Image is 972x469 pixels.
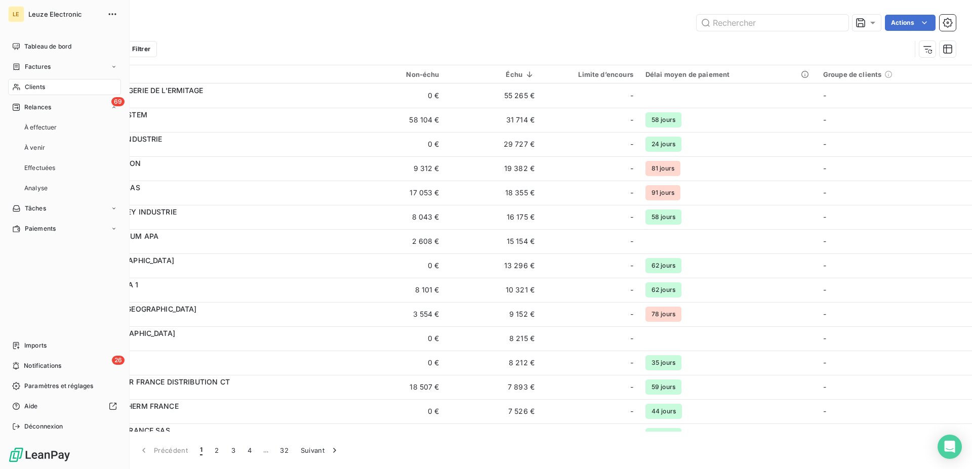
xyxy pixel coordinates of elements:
[823,310,826,318] span: -
[350,302,445,326] td: 3 554 €
[645,70,811,78] div: Délai moyen de paiement
[350,326,445,351] td: 0 €
[194,440,209,461] button: 1
[630,91,633,101] span: -
[645,307,681,322] span: 78 jours
[70,217,344,227] span: 121883
[112,356,125,365] span: 26
[350,423,445,448] td: 5 099 €
[70,338,344,349] span: 121460
[350,351,445,375] td: 0 €
[630,139,633,149] span: -
[885,15,936,31] button: Actions
[24,143,45,152] span: À venir
[445,205,541,229] td: 16 175 €
[209,440,225,461] button: 2
[630,358,633,368] span: -
[823,188,826,197] span: -
[445,399,541,423] td: 7 526 €
[350,253,445,278] td: 0 €
[645,161,680,176] span: 81 jours
[295,440,346,461] button: Suivant
[547,70,633,78] div: Limite d’encours
[823,382,826,391] span: -
[8,398,121,414] a: Aide
[630,406,633,416] span: -
[70,377,230,386] span: 121187 - SONEPAR FRANCE DISTRIBUTION CT
[70,411,344,421] span: 278166
[445,156,541,181] td: 19 382 €
[24,184,48,193] span: Analyse
[70,314,344,324] span: 121581
[823,91,826,100] span: -
[70,387,344,397] span: 121187
[630,236,633,246] span: -
[645,258,681,273] span: 62 jours
[8,6,24,22] div: LE
[258,442,274,458] span: …
[24,341,47,350] span: Imports
[28,10,101,18] span: Leuze Electronic
[823,358,826,367] span: -
[24,361,61,370] span: Notifications
[350,108,445,132] td: 58 104 €
[8,447,71,463] img: Logo LeanPay
[110,41,157,57] button: Filtrer
[24,42,71,51] span: Tableau de bord
[24,163,56,173] span: Effectuées
[225,440,241,461] button: 3
[445,423,541,448] td: 6 689 €
[630,212,633,222] span: -
[70,193,344,203] span: 122103
[445,302,541,326] td: 9 152 €
[350,229,445,253] td: 2 608 €
[350,205,445,229] td: 8 043 €
[823,237,826,245] span: -
[274,440,295,461] button: 32
[445,375,541,399] td: 7 893 €
[630,285,633,295] span: -
[823,140,826,148] span: -
[70,363,344,373] span: 128489
[645,137,681,152] span: 24 jours
[445,83,541,108] td: 55 265 €
[823,212,826,221] span: -
[630,382,633,392] span: -
[445,351,541,375] td: 8 212 €
[823,70,882,78] span: Groupe de clients
[70,144,344,154] span: 121751
[452,70,535,78] div: Échu
[630,333,633,344] span: -
[645,404,682,419] span: 44 jours
[645,185,680,200] span: 91 jours
[24,422,63,431] span: Déconnexion
[111,97,125,106] span: 69
[356,70,439,78] div: Non-échu
[70,168,344,179] span: 155507
[938,435,962,459] div: Open Intercom Messenger
[445,326,541,351] td: 8 215 €
[645,282,681,297] span: 62 jours
[445,108,541,132] td: 31 714 €
[350,132,445,156] td: 0 €
[24,103,51,112] span: Relances
[70,241,344,251] span: 120405
[70,96,344,106] span: 122255
[823,431,826,440] span: -
[241,440,258,461] button: 4
[823,407,826,415] span: -
[630,261,633,271] span: -
[823,164,826,173] span: -
[630,188,633,198] span: -
[645,428,681,443] span: 65 jours
[24,123,57,132] span: À effectuer
[645,355,681,370] span: 35 jours
[25,62,51,71] span: Factures
[350,399,445,423] td: 0 €
[697,15,848,31] input: Rechercher
[350,278,445,302] td: 8 101 €
[445,278,541,302] td: 10 321 €
[133,440,194,461] button: Précédent
[823,334,826,343] span: -
[24,381,93,391] span: Paramètres et réglages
